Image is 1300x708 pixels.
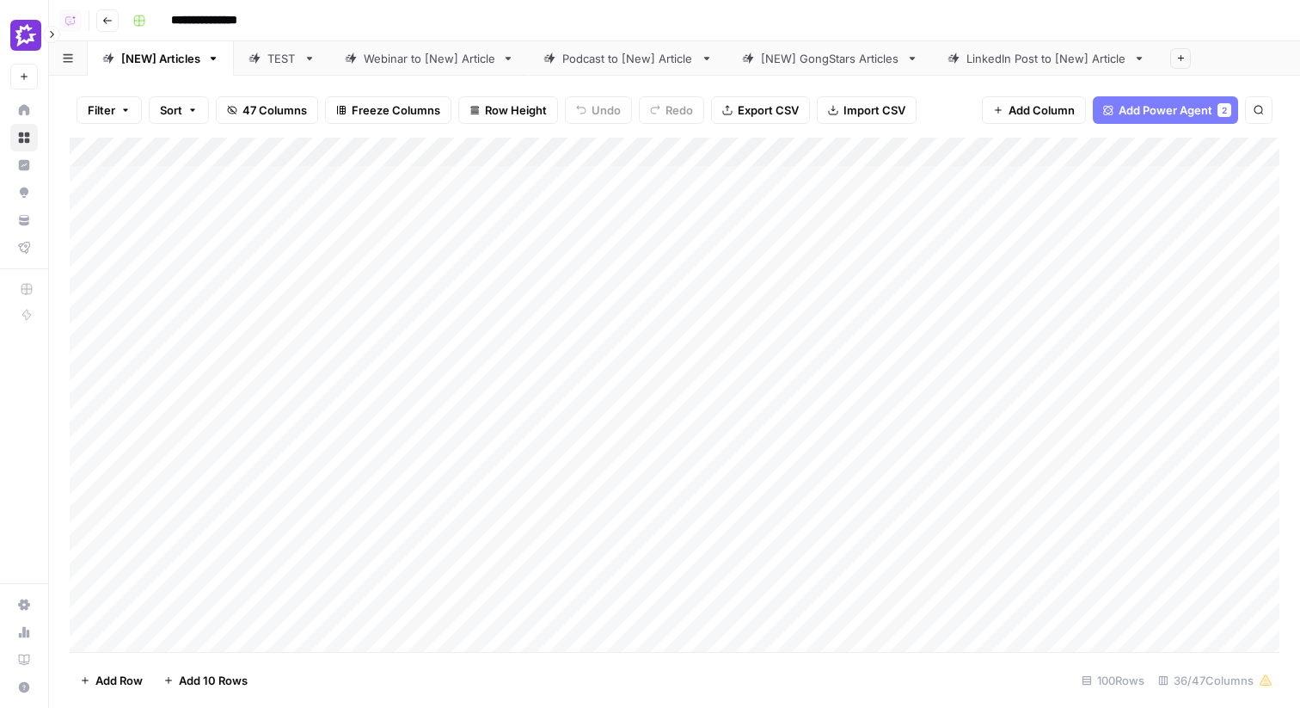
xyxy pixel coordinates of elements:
[330,41,529,76] a: Webinar to [New] Article
[70,667,153,694] button: Add Row
[761,50,899,67] div: [NEW] GongStars Articles
[10,14,38,57] button: Workspace: Gong
[933,41,1160,76] a: LinkedIn Post to [New] Article
[843,102,905,119] span: Import CSV
[982,96,1086,124] button: Add Column
[1075,667,1151,694] div: 100 Rows
[1151,667,1279,694] div: 36/47 Columns
[1217,103,1231,117] div: 2
[10,124,38,151] a: Browse
[1009,102,1075,119] span: Add Column
[216,96,318,124] button: 47 Columns
[529,41,727,76] a: Podcast to [New] Article
[10,20,41,51] img: Gong Logo
[88,41,234,76] a: [NEW] Articles
[234,41,330,76] a: TEST
[817,96,917,124] button: Import CSV
[88,102,115,119] span: Filter
[639,96,704,124] button: Redo
[727,41,933,76] a: [NEW] GongStars Articles
[592,102,621,119] span: Undo
[738,102,799,119] span: Export CSV
[10,591,38,619] a: Settings
[565,96,632,124] button: Undo
[77,96,142,124] button: Filter
[10,179,38,206] a: Opportunities
[10,206,38,234] a: Your Data
[179,672,248,689] span: Add 10 Rows
[562,50,694,67] div: Podcast to [New] Article
[458,96,558,124] button: Row Height
[242,102,307,119] span: 47 Columns
[485,102,547,119] span: Row Height
[160,102,182,119] span: Sort
[364,50,495,67] div: Webinar to [New] Article
[149,96,209,124] button: Sort
[1222,103,1227,117] span: 2
[10,674,38,701] button: Help + Support
[352,102,440,119] span: Freeze Columns
[1093,96,1238,124] button: Add Power Agent2
[121,50,200,67] div: [NEW] Articles
[325,96,451,124] button: Freeze Columns
[10,619,38,646] a: Usage
[10,234,38,262] a: Flightpath
[665,102,693,119] span: Redo
[10,646,38,674] a: Learning Hub
[966,50,1126,67] div: LinkedIn Post to [New] Article
[711,96,810,124] button: Export CSV
[267,50,297,67] div: TEST
[153,667,258,694] button: Add 10 Rows
[10,96,38,124] a: Home
[95,672,143,689] span: Add Row
[10,151,38,179] a: Insights
[1119,102,1212,119] span: Add Power Agent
